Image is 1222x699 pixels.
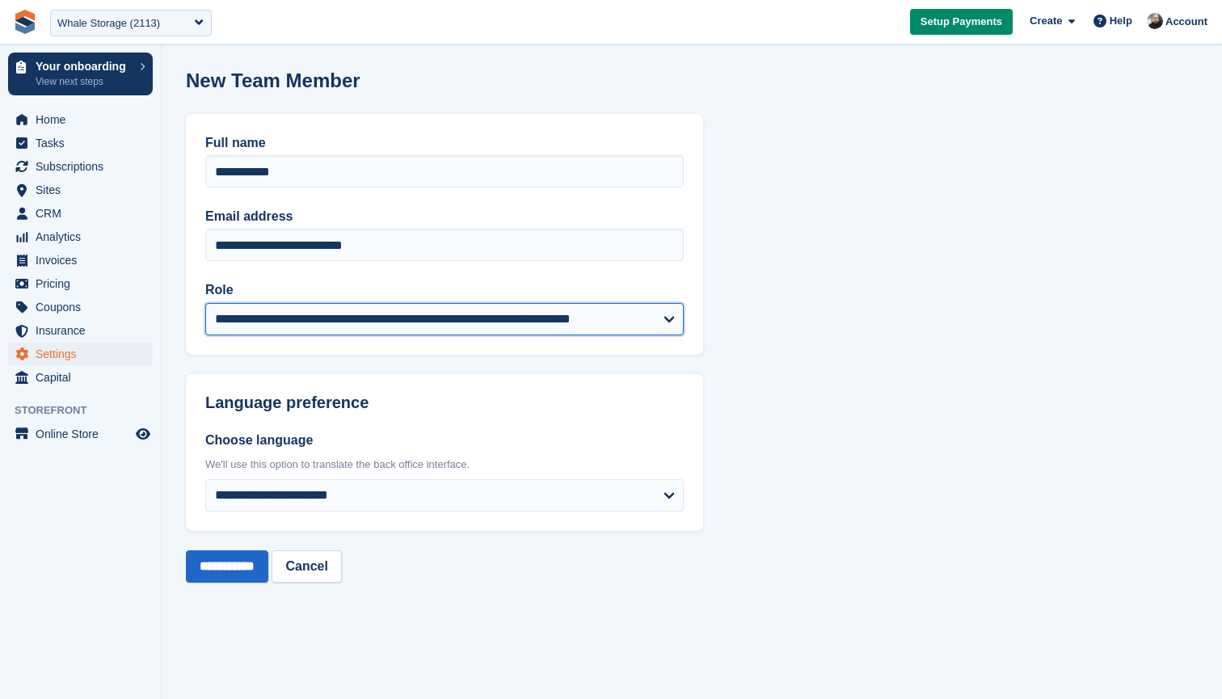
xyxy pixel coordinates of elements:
a: menu [8,179,153,201]
img: stora-icon-8386f47178a22dfd0bd8f6a31ec36ba5ce8667c1dd55bd0f319d3a0aa187defe.svg [13,10,37,34]
label: Email address [205,207,684,226]
a: menu [8,423,153,445]
a: menu [8,366,153,389]
a: Cancel [272,550,341,583]
span: Analytics [36,225,133,248]
a: menu [8,108,153,131]
span: Storefront [15,402,161,419]
a: menu [8,343,153,365]
label: Full name [205,133,684,153]
span: Pricing [36,272,133,295]
p: View next steps [36,74,132,89]
a: menu [8,225,153,248]
span: Invoices [36,249,133,272]
div: Whale Storage (2113) [57,15,160,32]
a: menu [8,249,153,272]
a: Preview store [133,424,153,444]
img: Tom Huddleston [1147,13,1163,29]
span: Coupons [36,296,133,318]
p: Your onboarding [36,61,132,72]
a: menu [8,132,153,154]
span: CRM [36,202,133,225]
span: Tasks [36,132,133,154]
a: menu [8,272,153,295]
div: We'll use this option to translate the back office interface. [205,457,684,473]
a: Setup Payments [910,9,1013,36]
span: Create [1030,13,1062,29]
span: Subscriptions [36,155,133,178]
span: Insurance [36,319,133,342]
span: Capital [36,366,133,389]
span: Setup Payments [921,14,1002,30]
span: Home [36,108,133,131]
span: Settings [36,343,133,365]
h2: Language preference [205,394,684,412]
a: menu [8,296,153,318]
span: Account [1165,14,1207,30]
label: Role [205,280,684,300]
a: menu [8,202,153,225]
span: Online Store [36,423,133,445]
span: Help [1110,13,1132,29]
a: menu [8,155,153,178]
span: Sites [36,179,133,201]
a: menu [8,319,153,342]
label: Choose language [205,431,684,450]
a: Your onboarding View next steps [8,53,153,95]
h1: New Team Member [186,69,360,91]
